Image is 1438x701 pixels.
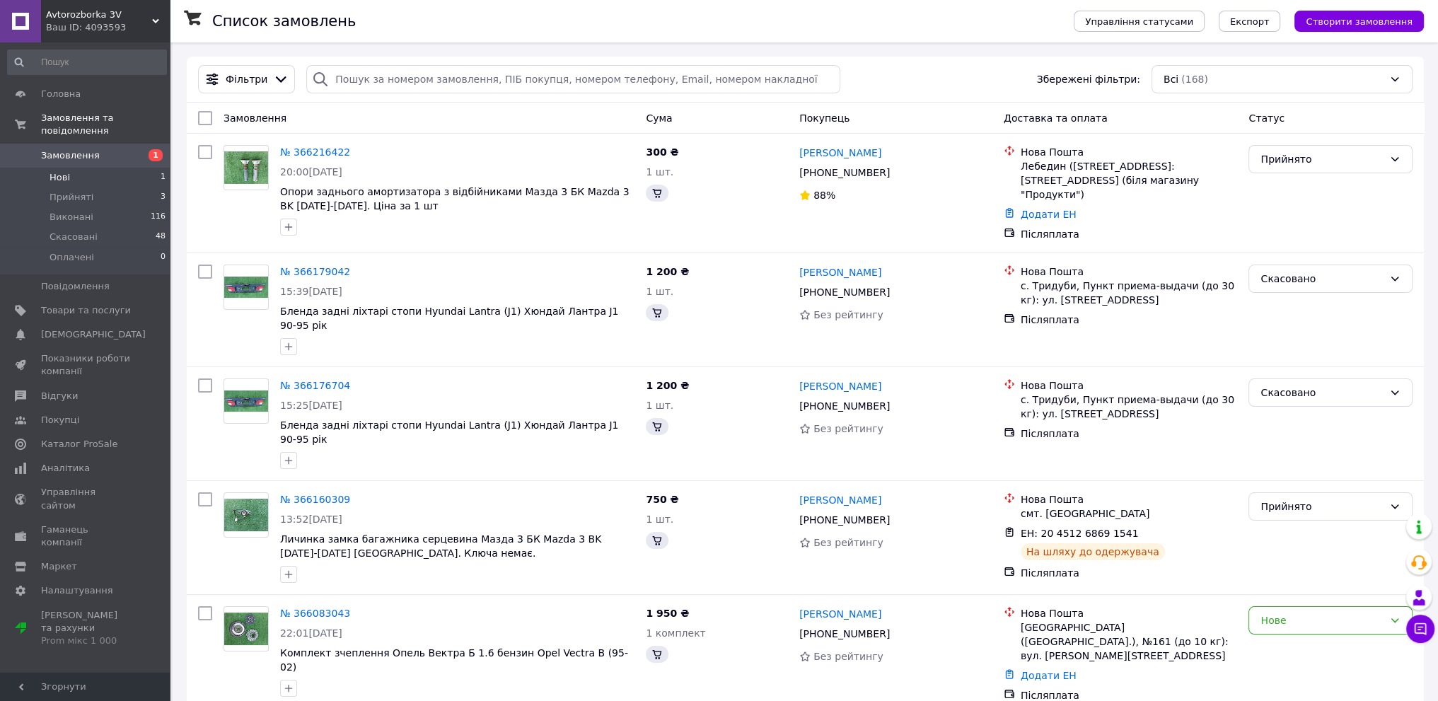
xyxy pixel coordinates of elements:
[1021,492,1238,506] div: Нова Пошта
[224,265,269,310] a: Фото товару
[799,265,881,279] a: [PERSON_NAME]
[50,191,93,204] span: Прийняті
[280,533,601,559] a: Личинка замка багажника серцевина Мазда 3 БК Mazda 3 BK [DATE]-[DATE] [GEOGRAPHIC_DATA]. Ключа не...
[161,191,166,204] span: 3
[41,414,79,427] span: Покупці
[646,608,689,619] span: 1 950 ₴
[280,419,618,445] a: Бленда задні ліхтарі стопи Hyundai Lantra (J1) Хюндай Лантра J1 90-95 рік
[41,112,170,137] span: Замовлення та повідомлення
[161,251,166,264] span: 0
[41,328,146,341] span: [DEMOGRAPHIC_DATA]
[156,231,166,243] span: 48
[1004,112,1108,124] span: Доставка та оплата
[280,627,342,639] span: 22:01[DATE]
[1406,615,1434,643] button: Чат з покупцем
[799,112,850,124] span: Покупець
[1021,620,1238,663] div: [GEOGRAPHIC_DATA] ([GEOGRAPHIC_DATA].), №161 (до 10 кг): вул. [PERSON_NAME][STREET_ADDRESS]
[280,146,350,158] a: № 366216422
[280,286,342,297] span: 15:39[DATE]
[280,380,350,391] a: № 366176704
[1021,265,1238,279] div: Нова Пошта
[50,211,93,224] span: Виконані
[280,400,342,411] span: 15:25[DATE]
[799,146,881,160] a: [PERSON_NAME]
[646,494,678,505] span: 750 ₴
[46,8,152,21] span: Avtorozborka 3V
[646,514,673,525] span: 1 шт.
[161,171,166,184] span: 1
[306,65,840,93] input: Пошук за номером замовлення, ПІБ покупця, номером телефону, Email, номером накладної
[224,151,268,185] img: Фото товару
[50,231,98,243] span: Скасовані
[646,627,705,639] span: 1 комплект
[646,146,678,158] span: 300 ₴
[41,584,113,597] span: Налаштування
[41,560,77,573] span: Маркет
[41,352,131,378] span: Показники роботи компанії
[149,149,163,161] span: 1
[813,537,883,548] span: Без рейтингу
[50,171,70,184] span: Нові
[151,211,166,224] span: 116
[1219,11,1281,32] button: Експорт
[224,492,269,538] a: Фото товару
[41,280,110,293] span: Повідомлення
[1074,11,1205,32] button: Управління статусами
[796,510,893,530] div: [PHONE_NUMBER]
[1021,543,1165,560] div: На шляху до одержувача
[280,494,350,505] a: № 366160309
[1021,313,1238,327] div: Післяплата
[1260,385,1384,400] div: Скасовано
[1260,151,1384,167] div: Прийнято
[280,608,350,619] a: № 366083043
[41,438,117,451] span: Каталог ProSale
[1306,16,1413,27] span: Створити замовлення
[41,486,131,511] span: Управління сайтом
[280,266,350,277] a: № 366179042
[41,390,78,402] span: Відгуки
[1085,16,1193,27] span: Управління статусами
[7,50,167,75] input: Пошук
[280,514,342,525] span: 13:52[DATE]
[280,186,629,212] a: Опори заднього амортизатора з відбійниками Мазда 3 БК Mazda 3 BK [DATE]-[DATE]. Ціна за 1 шт
[1021,606,1238,620] div: Нова Пошта
[646,286,673,297] span: 1 шт.
[1021,528,1139,539] span: ЕН: 20 4512 6869 1541
[1294,11,1424,32] button: Створити замовлення
[796,624,893,644] div: [PHONE_NUMBER]
[46,21,170,34] div: Ваш ID: 4093593
[796,163,893,183] div: [PHONE_NUMBER]
[1181,74,1208,85] span: (168)
[41,609,131,648] span: [PERSON_NAME] та рахунки
[1248,112,1285,124] span: Статус
[224,145,269,190] a: Фото товару
[1021,279,1238,307] div: с. Тридуби, Пункт приема-выдачи (до 30 кг): ул. [STREET_ADDRESS]
[1021,427,1238,441] div: Післяплата
[799,379,881,393] a: [PERSON_NAME]
[1021,670,1077,681] a: Додати ЕН
[1164,72,1178,86] span: Всі
[646,166,673,178] span: 1 шт.
[1021,145,1238,159] div: Нова Пошта
[226,72,267,86] span: Фільтри
[799,493,881,507] a: [PERSON_NAME]
[224,390,268,412] img: Фото товару
[41,523,131,549] span: Гаманець компанії
[41,88,81,100] span: Головна
[50,251,94,264] span: Оплачені
[280,306,618,331] a: Бленда задні ліхтарі стопи Hyundai Lantra (J1) Хюндай Лантра J1 90-95 рік
[813,651,883,662] span: Без рейтингу
[646,266,689,277] span: 1 200 ₴
[1037,72,1140,86] span: Збережені фільтри:
[1021,393,1238,421] div: с. Тридуби, Пункт приема-выдачи (до 30 кг): ул. [STREET_ADDRESS]
[813,190,835,201] span: 88%
[1021,209,1077,220] a: Додати ЕН
[1280,15,1424,26] a: Створити замовлення
[280,647,628,673] a: Комплект зчеплення Опель Вектра Б 1.6 бензин Opel Vectra B (95-02)
[1230,16,1270,27] span: Експорт
[41,149,100,162] span: Замовлення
